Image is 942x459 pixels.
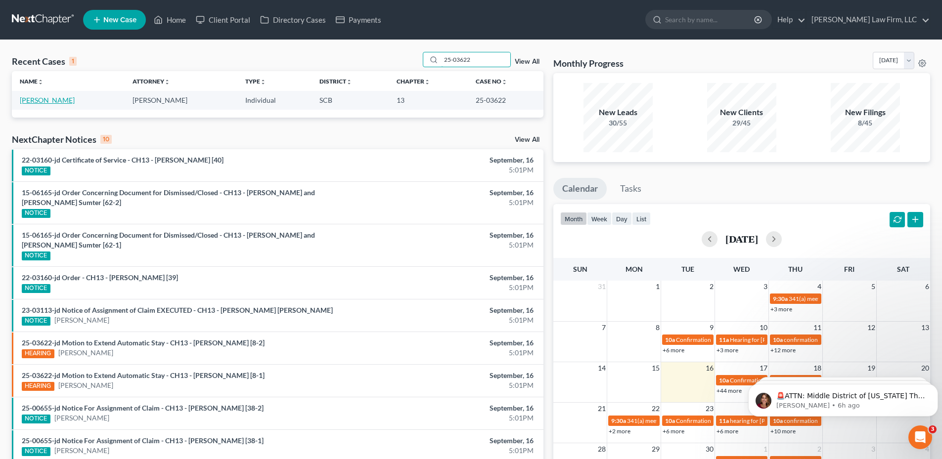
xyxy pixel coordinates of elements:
span: 12 [866,322,876,334]
input: Search by name... [441,52,510,67]
a: +6 more [717,427,738,435]
span: 4 [816,281,822,292]
a: +44 more [717,387,742,394]
span: Confirmation Hearing for [PERSON_NAME] [730,376,843,384]
a: [PERSON_NAME] [54,413,109,423]
div: 5:01PM [369,413,534,423]
span: 13 [920,322,930,334]
div: September, 16 [369,188,534,198]
span: New Case [103,16,136,24]
div: 5:01PM [369,315,534,325]
i: unfold_more [164,79,170,85]
a: 15-06165-jd Order Concerning Document for Dismissed/Closed - CH13 - [PERSON_NAME] and [PERSON_NAM... [22,188,315,207]
span: 22 [651,403,661,415]
span: 28 [597,443,607,455]
div: 29/45 [707,118,776,128]
div: September, 16 [369,403,534,413]
span: Confirmation Hearing for [PERSON_NAME] [676,417,789,424]
div: 5:01PM [369,380,534,390]
a: +3 more [770,305,792,313]
span: 5 [870,281,876,292]
i: unfold_more [260,79,266,85]
h2: [DATE] [725,234,758,244]
span: 7 [601,322,607,334]
button: day [612,212,632,225]
span: Confirmation hearing for [PERSON_NAME] [676,336,788,343]
span: 17 [759,362,768,374]
span: 10a [665,417,675,424]
a: 25-00655-jd Notice For Assignment of Claim - CH13 - [PERSON_NAME] [38-2] [22,404,264,412]
i: unfold_more [38,79,44,85]
input: Search by name... [665,10,756,29]
a: 22-03160-jd Order - CH13 - [PERSON_NAME] [39] [22,273,178,282]
span: 2 [709,281,715,292]
span: 19 [866,362,876,374]
span: Hearing for [PERSON_NAME] and [PERSON_NAME] [730,336,865,343]
span: confirmation hearing for [PERSON_NAME] [784,336,895,343]
div: 10 [100,135,112,144]
div: 8/45 [831,118,900,128]
div: 5:01PM [369,446,534,456]
span: 14 [597,362,607,374]
div: NOTICE [22,251,50,260]
td: [PERSON_NAME] [125,91,237,109]
span: 31 [597,281,607,292]
span: 2 [816,443,822,455]
span: 1 [763,443,768,455]
div: September, 16 [369,305,534,315]
span: 9 [709,322,715,334]
div: NOTICE [22,317,50,326]
span: Tue [681,265,694,273]
a: 25-00655-jd Notice For Assignment of Claim - CH13 - [PERSON_NAME] [38-1] [22,436,264,445]
span: 10 [759,322,768,334]
button: week [587,212,612,225]
span: Mon [626,265,643,273]
span: 10a [773,336,783,343]
div: September, 16 [369,155,534,165]
span: 3 [763,281,768,292]
div: NOTICE [22,284,50,293]
div: 5:01PM [369,165,534,175]
iframe: Intercom notifications message [744,363,942,432]
div: September, 16 [369,230,534,240]
div: New Clients [707,107,776,118]
div: 30/55 [583,118,653,128]
span: hearing for [PERSON_NAME] [730,417,806,424]
span: 3 [870,443,876,455]
a: +3 more [717,346,738,354]
div: September, 16 [369,436,534,446]
a: Districtunfold_more [319,78,352,85]
span: 11 [812,322,822,334]
span: 8 [655,322,661,334]
div: 5:01PM [369,198,534,208]
td: 25-03622 [468,91,543,109]
span: 9:30a [773,295,788,302]
span: 1 [655,281,661,292]
div: September, 16 [369,273,534,283]
td: SCB [312,91,389,109]
span: 29 [651,443,661,455]
span: 10a [719,376,729,384]
a: 25-03622-jd Motion to Extend Automatic Stay - CH13 - [PERSON_NAME] [8-1] [22,371,265,379]
h3: Monthly Progress [553,57,624,69]
span: 341(a) meeting for [PERSON_NAME] [789,295,884,302]
span: 341(a) meeting for [PERSON_NAME] [627,417,722,424]
div: HEARING [22,382,54,391]
a: [PERSON_NAME] [20,96,75,104]
button: month [560,212,587,225]
a: Help [772,11,806,29]
td: 13 [389,91,467,109]
iframe: Intercom live chat [908,425,932,449]
div: 5:01PM [369,240,534,250]
div: NextChapter Notices [12,133,112,145]
a: View All [515,136,539,143]
i: unfold_more [424,79,430,85]
i: unfold_more [501,79,507,85]
span: 23 [705,403,715,415]
span: 15 [651,362,661,374]
span: Thu [788,265,803,273]
button: list [632,212,651,225]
